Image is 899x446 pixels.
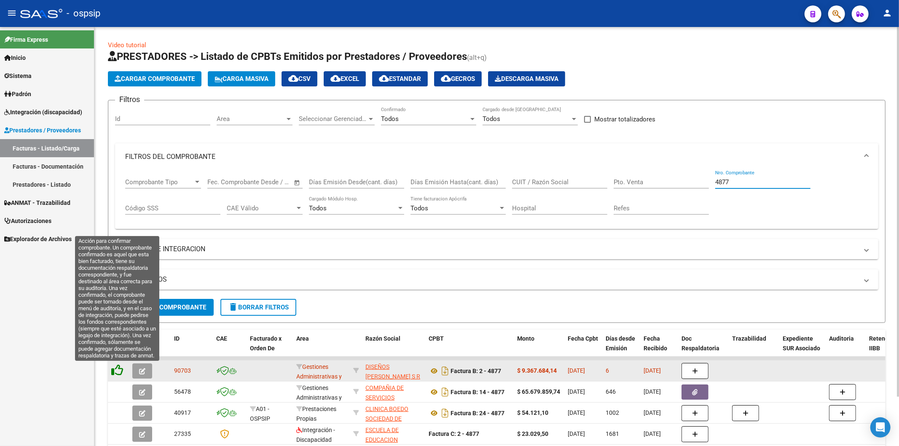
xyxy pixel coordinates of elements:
[606,409,619,416] span: 1002
[115,94,144,105] h3: Filtros
[568,409,585,416] span: [DATE]
[365,384,421,411] span: COMPAÑIA DE SERVICIOS FARMACEUTICOS SA
[362,330,425,367] datatable-header-cell: Razón Social
[228,304,289,311] span: Borrar Filtros
[67,4,100,23] span: - ospsip
[783,335,820,352] span: Expediente SUR Asociado
[299,115,367,123] span: Seleccionar Gerenciador
[365,425,422,443] div: 30708177772
[365,404,422,422] div: 30546173646
[606,335,635,352] span: Días desde Emisión
[108,51,467,62] span: PRESTADORES -> Listado de CPBTs Emitidos por Prestadores / Proveedores
[594,114,655,124] span: Mostrar totalizadores
[644,367,661,374] span: [DATE]
[228,302,238,312] mat-icon: delete
[115,170,878,229] div: FILTROS DEL COMPROBANTE
[379,75,421,83] span: Estandar
[324,71,366,86] button: EXCEL
[517,388,560,395] strong: $ 65.679.859,74
[606,388,616,395] span: 646
[174,367,191,374] span: 90703
[208,71,275,86] button: Carga Masiva
[220,299,296,316] button: Borrar Filtros
[568,388,585,395] span: [DATE]
[517,430,548,437] strong: $ 23.029,50
[296,427,335,443] span: Integración - Discapacidad
[293,178,302,188] button: Open calendar
[425,330,514,367] datatable-header-cell: CPBT
[4,35,48,44] span: Firma Express
[125,275,858,284] mat-panel-title: MAS FILTROS
[678,330,729,367] datatable-header-cell: Doc Respaldatoria
[4,107,82,117] span: Integración (discapacidad)
[606,430,619,437] span: 1681
[296,406,336,422] span: Prestaciones Propias
[227,204,295,212] span: CAE Válido
[115,299,214,316] button: Buscar Comprobante
[249,178,290,186] input: Fecha fin
[644,409,661,416] span: [DATE]
[451,410,505,416] strong: Factura B: 24 - 4877
[644,388,661,395] span: [DATE]
[606,367,609,374] span: 6
[250,406,270,422] span: A01 - OSPSIP
[568,335,598,342] span: Fecha Cpbt
[4,234,72,244] span: Explorador de Archivos
[365,335,400,342] span: Razón Social
[365,406,417,441] span: CLINICA BOEDO SOCIEDAD DE RESPONSABILIDAD LIMITADA
[517,367,557,374] strong: $ 9.367.684,14
[682,335,719,352] span: Doc Respaldatoria
[282,71,317,86] button: CSV
[215,75,268,83] span: Carga Masiva
[779,330,826,367] datatable-header-cell: Expediente SUR Asociado
[330,75,359,83] span: EXCEL
[441,73,451,83] mat-icon: cloud_download
[451,368,501,374] strong: Factura B: 2 - 4877
[7,8,17,18] mat-icon: menu
[440,364,451,378] i: Descargar documento
[644,430,661,437] span: [DATE]
[174,388,191,395] span: 56478
[115,143,878,170] mat-expansion-panel-header: FILTROS DEL COMPROBANTE
[296,384,342,411] span: Gestiones Administrativas y Otros
[483,115,500,123] span: Todos
[115,239,878,259] mat-expansion-panel-header: FILTROS DE INTEGRACION
[870,417,891,438] div: Open Intercom Messenger
[602,330,640,367] datatable-header-cell: Días desde Emisión
[123,304,206,311] span: Buscar Comprobante
[288,73,298,83] mat-icon: cloud_download
[293,330,350,367] datatable-header-cell: Area
[330,73,341,83] mat-icon: cloud_download
[250,335,282,352] span: Facturado x Orden De
[514,330,564,367] datatable-header-cell: Monto
[108,71,201,86] button: Cargar Comprobante
[4,53,26,62] span: Inicio
[869,335,896,352] span: Retencion IIBB
[467,54,487,62] span: (alt+q)
[365,362,422,380] div: 30694549817
[365,363,420,390] span: DISEÑOS [PERSON_NAME] S R L
[451,389,505,395] strong: Factura B: 14 - 4877
[568,367,585,374] span: [DATE]
[4,126,81,135] span: Prestadores / Proveedores
[411,204,428,212] span: Todos
[207,178,242,186] input: Fecha inicio
[429,335,444,342] span: CPBT
[125,152,858,161] mat-panel-title: FILTROS DEL COMPROBANTE
[296,363,342,390] span: Gestiones Administrativas y Otros
[882,8,892,18] mat-icon: person
[568,430,585,437] span: [DATE]
[174,335,180,342] span: ID
[732,335,766,342] span: Trazabilidad
[495,75,558,83] span: Descarga Masiva
[213,330,247,367] datatable-header-cell: CAE
[372,71,428,86] button: Estandar
[125,178,193,186] span: Comprobante Tipo
[115,75,195,83] span: Cargar Comprobante
[434,71,482,86] button: Gecros
[115,269,878,290] mat-expansion-panel-header: MAS FILTROS
[4,89,31,99] span: Padrón
[729,330,779,367] datatable-header-cell: Trazabilidad
[247,330,293,367] datatable-header-cell: Facturado x Orden De
[216,335,227,342] span: CAE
